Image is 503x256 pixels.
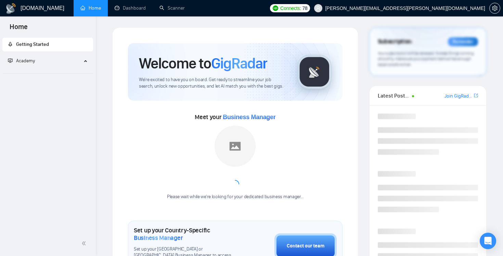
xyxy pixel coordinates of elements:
[280,4,301,12] span: Connects:
[474,92,478,99] a: export
[302,4,307,12] span: 78
[4,22,33,36] span: Home
[215,126,256,167] img: placeholder.png
[8,58,35,64] span: Academy
[8,42,13,47] span: rocket
[490,5,500,11] span: setting
[139,77,286,90] span: We're excited to have you on board. Get ready to streamline your job search, unlock new opportuni...
[444,92,473,100] a: Join GigRadar Slack Community
[81,240,88,247] span: double-left
[8,58,13,63] span: fund-projection-screen
[489,3,500,14] button: setting
[378,51,474,67] span: Your subscription will be renewed. To keep things running smoothly, make sure your payment method...
[448,37,478,46] div: Reminder
[474,93,478,98] span: export
[134,234,183,242] span: Business Manager
[489,5,500,11] a: setting
[480,233,496,249] div: Open Intercom Messenger
[163,194,308,200] div: Please wait while we're looking for your dedicated business manager...
[273,5,278,11] img: upwork-logo.png
[378,36,412,48] span: Subscription
[16,41,49,47] span: Getting Started
[5,3,16,14] img: logo
[2,71,93,75] li: Academy Homepage
[115,5,146,11] a: dashboardDashboard
[297,55,332,89] img: gigradar-logo.png
[159,5,185,11] a: searchScanner
[287,242,324,250] div: Contact our team
[139,54,267,73] h1: Welcome to
[80,5,101,11] a: homeHome
[16,58,35,64] span: Academy
[134,227,240,242] h1: Set up your Country-Specific
[231,180,239,188] span: loading
[378,91,410,100] span: Latest Posts from the GigRadar Community
[211,54,267,73] span: GigRadar
[223,114,275,120] span: Business Manager
[195,113,275,121] span: Meet your
[2,38,93,51] li: Getting Started
[316,6,321,11] span: user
